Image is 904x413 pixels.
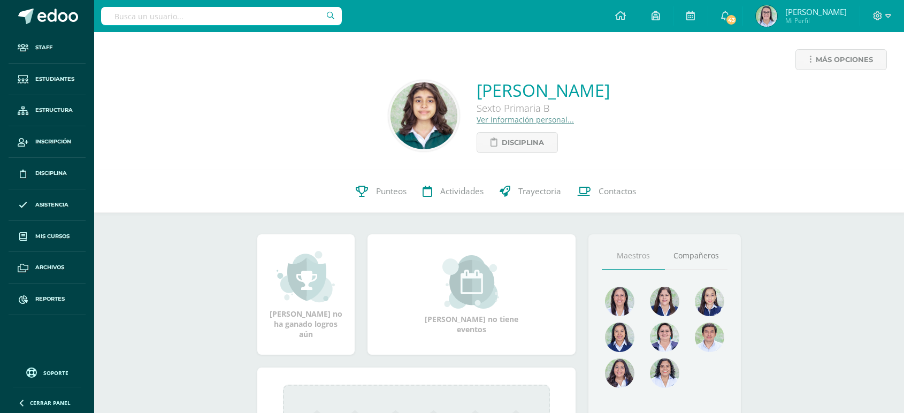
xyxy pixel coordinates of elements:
[277,250,335,303] img: achievement_small.png
[440,186,484,197] span: Actividades
[795,49,887,70] a: Más opciones
[518,186,561,197] span: Trayectoria
[35,75,74,83] span: Estudiantes
[785,16,847,25] span: Mi Perfil
[35,43,52,52] span: Staff
[9,252,86,284] a: Archivos
[442,255,501,309] img: event_small.png
[101,7,342,25] input: Busca un usuario...
[9,95,86,127] a: Estructura
[602,242,665,270] a: Maestros
[502,133,544,152] span: Disciplina
[695,287,724,316] img: e0582db7cc524a9960c08d03de9ec803.png
[9,64,86,95] a: Estudiantes
[268,250,344,339] div: [PERSON_NAME] no ha ganado logros aún
[599,186,636,197] span: Contactos
[650,358,679,388] img: 74e021dbc1333a55a6a6352084f0f183.png
[30,399,71,407] span: Cerrar panel
[605,358,634,388] img: 36a62958e634794b0cbff80e05315532.png
[35,263,64,272] span: Archivos
[35,137,71,146] span: Inscripción
[35,106,73,114] span: Estructura
[492,170,569,213] a: Trayectoria
[650,323,679,352] img: 674848b92a8dd628d3cff977652c0a9e.png
[477,79,610,102] a: [PERSON_NAME]
[816,50,873,70] span: Más opciones
[35,169,67,178] span: Disciplina
[665,242,728,270] a: Compañeros
[9,284,86,315] a: Reportes
[35,295,65,303] span: Reportes
[477,132,558,153] a: Disciplina
[9,158,86,189] a: Disciplina
[477,114,574,125] a: Ver información personal...
[477,102,610,114] div: Sexto Primaria B
[35,232,70,241] span: Mis cursos
[418,255,525,334] div: [PERSON_NAME] no tiene eventos
[43,369,68,377] span: Soporte
[9,221,86,253] a: Mis cursos
[13,365,81,379] a: Soporte
[605,287,634,316] img: 78f4197572b4db04b380d46154379998.png
[415,170,492,213] a: Actividades
[376,186,407,197] span: Punteos
[725,14,737,26] span: 43
[390,82,457,149] img: 0962e93baf2a9cc6788fb90e75203f9a.png
[785,6,847,17] span: [PERSON_NAME]
[9,32,86,64] a: Staff
[9,189,86,221] a: Asistencia
[35,201,68,209] span: Asistencia
[9,126,86,158] a: Inscripción
[695,323,724,352] img: f0af4734c025b990c12c69d07632b04a.png
[605,323,634,352] img: 6ddd1834028c492d783a9ed76c16c693.png
[569,170,644,213] a: Contactos
[756,5,777,27] img: 04502d3ebb6155621d07acff4f663ff2.png
[650,287,679,316] img: 622beff7da537a3f0b3c15e5b2b9eed9.png
[348,170,415,213] a: Punteos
